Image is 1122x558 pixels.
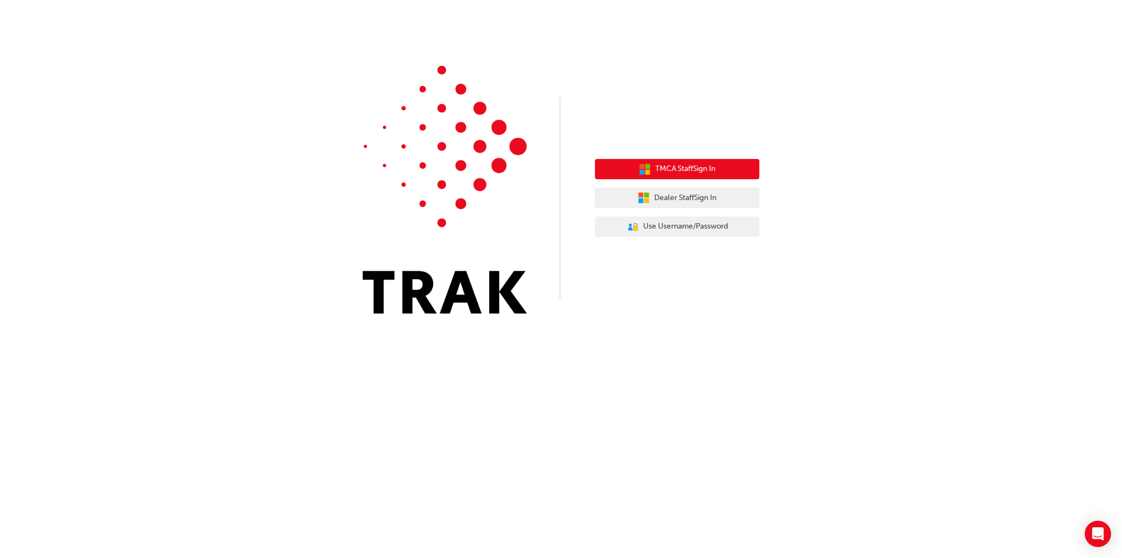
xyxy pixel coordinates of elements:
[595,159,759,180] button: TMCA StaffSign In
[654,192,717,204] span: Dealer Staff Sign In
[655,163,715,175] span: TMCA Staff Sign In
[363,66,527,314] img: Trak
[643,220,728,233] span: Use Username/Password
[595,217,759,237] button: Use Username/Password
[1085,521,1111,547] div: Open Intercom Messenger
[595,187,759,208] button: Dealer StaffSign In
